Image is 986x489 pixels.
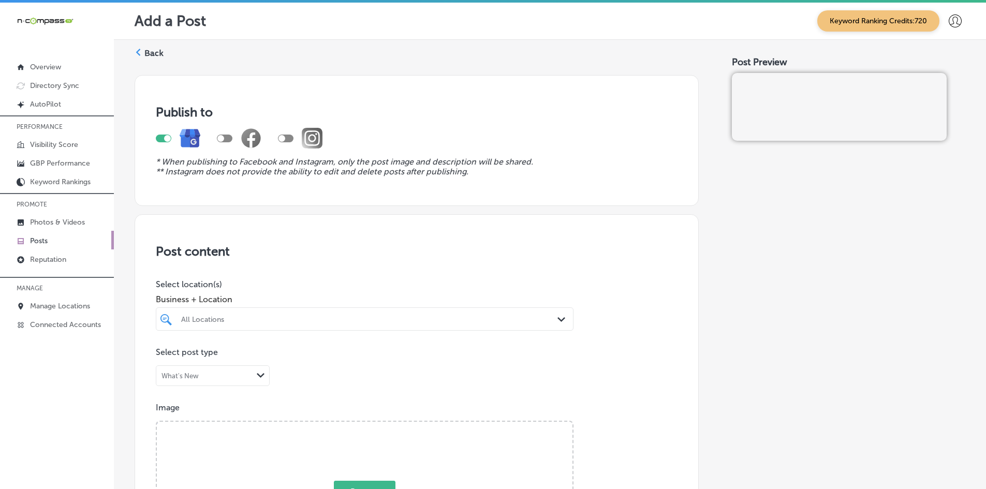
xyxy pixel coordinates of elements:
div: All Locations [181,315,558,323]
p: Photos & Videos [30,218,85,227]
div: Post Preview [732,56,965,68]
p: Manage Locations [30,302,90,310]
p: Reputation [30,255,66,264]
label: Back [144,48,164,59]
p: Posts [30,236,48,245]
span: Business + Location [156,294,573,304]
div: What's New [161,372,199,380]
p: Add a Post [135,12,206,29]
p: Visibility Score [30,140,78,149]
i: ** Instagram does not provide the ability to edit and delete posts after publishing. [156,167,468,176]
p: Select post type [156,347,678,357]
i: * When publishing to Facebook and Instagram, only the post image and description will be shared. [156,157,533,167]
p: AutoPilot [30,100,61,109]
h3: Publish to [156,105,678,120]
p: Image [156,403,678,412]
p: Overview [30,63,61,71]
p: Select location(s) [156,279,573,289]
h3: Post content [156,244,678,259]
p: GBP Performance [30,159,90,168]
p: Directory Sync [30,81,79,90]
span: Keyword Ranking Credits: 720 [817,10,939,32]
p: Connected Accounts [30,320,101,329]
p: Keyword Rankings [30,177,91,186]
img: 660ab0bf-5cc7-4cb8-ba1c-48b5ae0f18e60NCTV_CLogo_TV_Black_-500x88.png [17,16,73,26]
